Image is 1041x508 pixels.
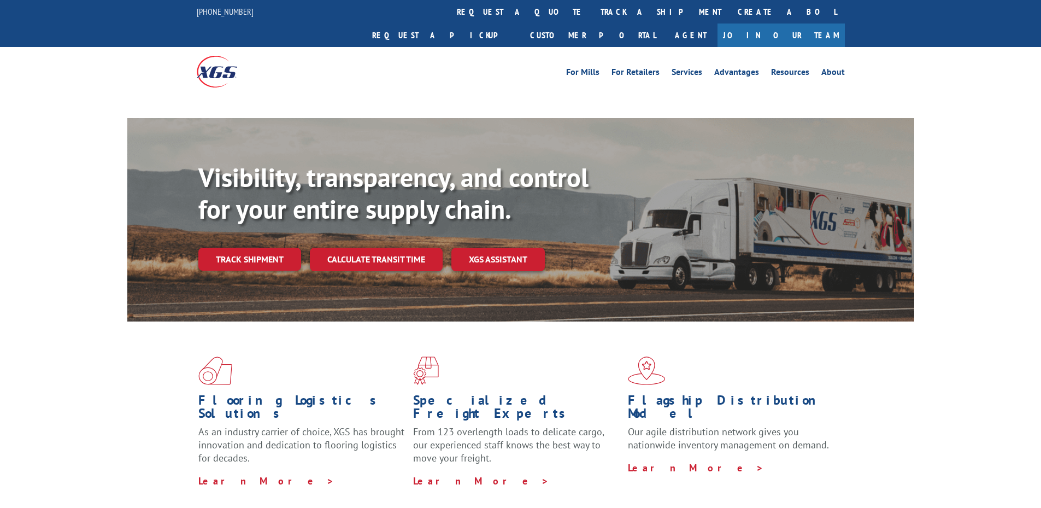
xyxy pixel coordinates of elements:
[451,248,545,271] a: XGS ASSISTANT
[198,160,589,226] b: Visibility, transparency, and control for your entire supply chain.
[198,475,334,487] a: Learn More >
[628,462,764,474] a: Learn More >
[310,248,443,271] a: Calculate transit time
[522,24,664,47] a: Customer Portal
[628,425,829,451] span: Our agile distribution network gives you nationwide inventory management on demand.
[714,68,759,80] a: Advantages
[198,357,232,385] img: xgs-icon-total-supply-chain-intelligence-red
[611,68,660,80] a: For Retailers
[413,394,620,425] h1: Specialized Freight Experts
[628,357,666,385] img: xgs-icon-flagship-distribution-model-red
[413,475,549,487] a: Learn More >
[198,248,301,271] a: Track shipment
[717,24,845,47] a: Join Our Team
[413,425,620,474] p: From 123 overlength loads to delicate cargo, our experienced staff knows the best way to move you...
[364,24,522,47] a: Request a pickup
[198,425,404,464] span: As an industry carrier of choice, XGS has brought innovation and dedication to flooring logistics...
[672,68,702,80] a: Services
[197,6,254,17] a: [PHONE_NUMBER]
[198,394,405,425] h1: Flooring Logistics Solutions
[566,68,599,80] a: For Mills
[664,24,717,47] a: Agent
[413,357,439,385] img: xgs-icon-focused-on-flooring-red
[628,394,834,425] h1: Flagship Distribution Model
[821,68,845,80] a: About
[771,68,809,80] a: Resources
